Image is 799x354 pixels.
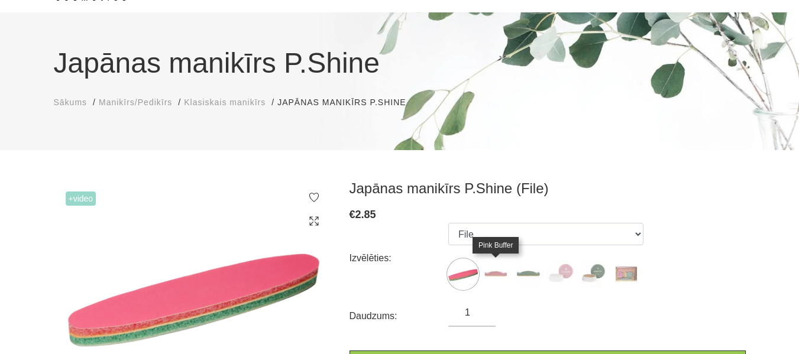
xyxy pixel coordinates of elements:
[350,249,449,268] div: Izvēlēties:
[54,96,88,109] a: Sākums
[448,259,478,289] img: ...
[54,98,88,107] span: Sākums
[578,259,608,289] img: ...
[184,98,266,107] span: Klasiskais manikīrs
[66,191,96,206] span: +Video
[99,96,172,109] a: Manikīrs/Pedikīrs
[99,98,172,107] span: Manikīrs/Pedikīrs
[513,259,543,289] img: ...
[355,209,376,220] span: 2.85
[54,42,746,85] h1: Japānas manikīrs P.Shine
[350,180,746,197] h3: Japānas manikīrs P.Shine (File)
[184,96,266,109] a: Klasiskais manikīrs
[481,259,510,289] img: ...
[611,259,641,289] img: ...
[277,96,418,109] li: Japānas manikīrs P.Shine
[350,307,449,326] div: Daudzums:
[546,259,575,289] img: ...
[350,209,355,220] span: €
